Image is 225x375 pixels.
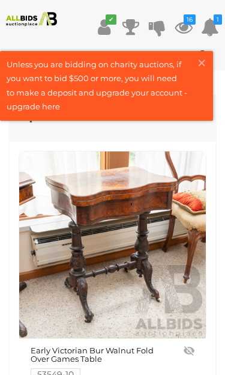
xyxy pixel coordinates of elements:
i: 16 [184,14,196,25]
a: 16 [175,16,193,38]
a: 1 [201,16,219,38]
span: × [196,51,207,75]
a: Early Victorian Bur Walnut Fold Over Games Table [19,151,206,339]
i: 1 [214,14,222,25]
a: ✔ [95,16,113,38]
img: Allbids.com.au [3,12,59,26]
i: ✔ [106,14,116,25]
